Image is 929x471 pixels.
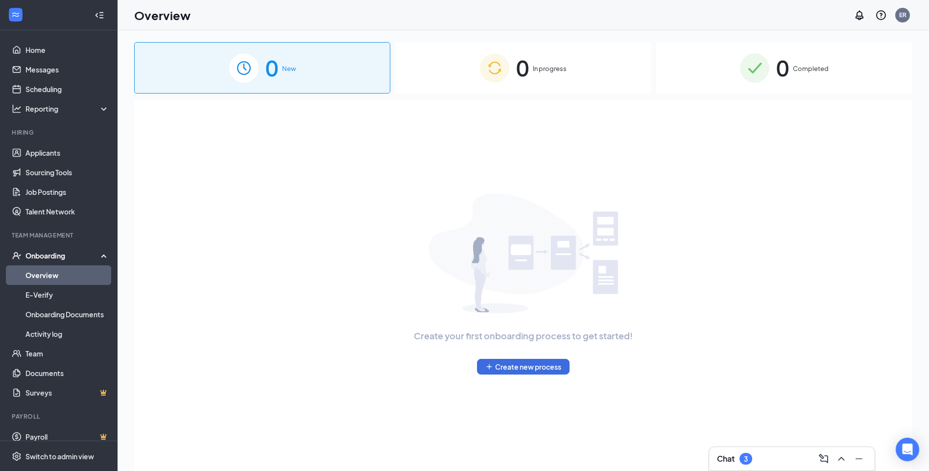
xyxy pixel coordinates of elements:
[899,11,906,19] div: ER
[485,363,493,371] svg: Plus
[896,438,919,461] div: Open Intercom Messenger
[25,60,109,79] a: Messages
[12,451,22,461] svg: Settings
[25,451,94,461] div: Switch to admin view
[835,453,847,465] svg: ChevronUp
[282,64,296,73] span: New
[853,453,865,465] svg: Minimize
[776,51,789,85] span: 0
[25,427,109,447] a: PayrollCrown
[25,285,109,305] a: E-Verify
[851,451,867,467] button: Minimize
[265,51,278,85] span: 0
[25,305,109,324] a: Onboarding Documents
[516,51,529,85] span: 0
[854,9,865,21] svg: Notifications
[25,143,109,163] a: Applicants
[25,79,109,99] a: Scheduling
[12,231,107,239] div: Team Management
[12,104,22,114] svg: Analysis
[25,182,109,202] a: Job Postings
[818,453,830,465] svg: ComposeMessage
[25,383,109,402] a: SurveysCrown
[12,128,107,137] div: Hiring
[11,10,21,20] svg: WorkstreamLogo
[25,265,109,285] a: Overview
[25,363,109,383] a: Documents
[414,329,633,343] span: Create your first onboarding process to get started!
[25,344,109,363] a: Team
[477,359,570,375] button: PlusCreate new process
[95,10,104,20] svg: Collapse
[533,64,567,73] span: In progress
[25,202,109,221] a: Talent Network
[25,104,110,114] div: Reporting
[12,412,107,421] div: Payroll
[134,7,191,24] h1: Overview
[717,453,735,464] h3: Chat
[25,40,109,60] a: Home
[793,64,829,73] span: Completed
[875,9,887,21] svg: QuestionInfo
[25,324,109,344] a: Activity log
[25,163,109,182] a: Sourcing Tools
[12,251,22,260] svg: UserCheck
[25,251,101,260] div: Onboarding
[834,451,849,467] button: ChevronUp
[816,451,832,467] button: ComposeMessage
[744,455,748,463] div: 3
